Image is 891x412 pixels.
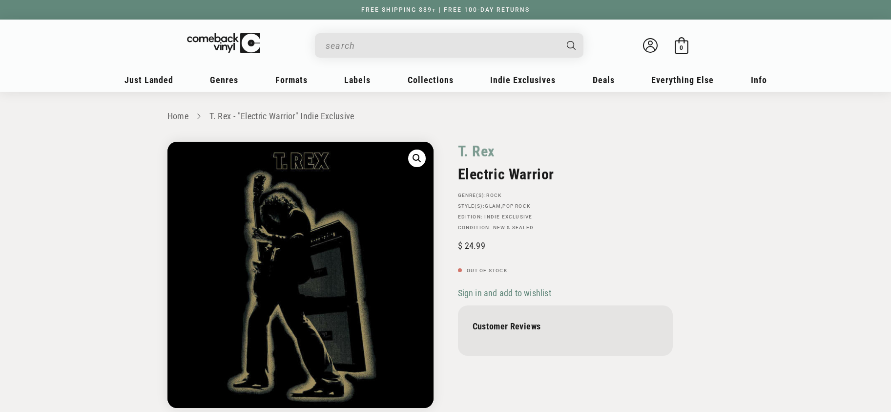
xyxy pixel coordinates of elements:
button: Sign in and add to wishlist [458,287,554,299]
span: Collections [408,75,454,85]
p: Out of stock [458,268,673,274]
div: Search [315,33,583,58]
input: search [326,36,557,56]
span: Deals [593,75,615,85]
p: Condition: New & Sealed [458,225,673,231]
a: Home [167,111,188,121]
a: Pop Rock [502,203,530,209]
span: Genres [210,75,238,85]
button: Search [558,33,584,58]
p: Edition: [458,214,673,220]
a: T. Rex [458,142,496,161]
a: Glam [485,203,501,209]
p: Customer Reviews [473,321,658,331]
span: Indie Exclusives [490,75,556,85]
span: Just Landed [124,75,173,85]
span: 24.99 [458,240,485,251]
a: Indie Exclusive [484,214,532,219]
span: Info [751,75,767,85]
span: Sign in and add to wishlist [458,288,551,298]
a: FREE SHIPPING $89+ | FREE 100-DAY RETURNS [352,6,539,13]
span: Formats [275,75,308,85]
span: Everything Else [651,75,714,85]
span: $ [458,240,462,251]
p: STYLE(S): , [458,203,673,209]
a: Rock [486,193,501,198]
p: GENRE(S): [458,193,673,198]
a: T. Rex - "Electric Warrior" Indie Exclusive [209,111,354,121]
span: Labels [344,75,371,85]
h2: Electric Warrior [458,166,673,183]
nav: breadcrumbs [167,109,724,124]
span: 0 [680,44,683,51]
